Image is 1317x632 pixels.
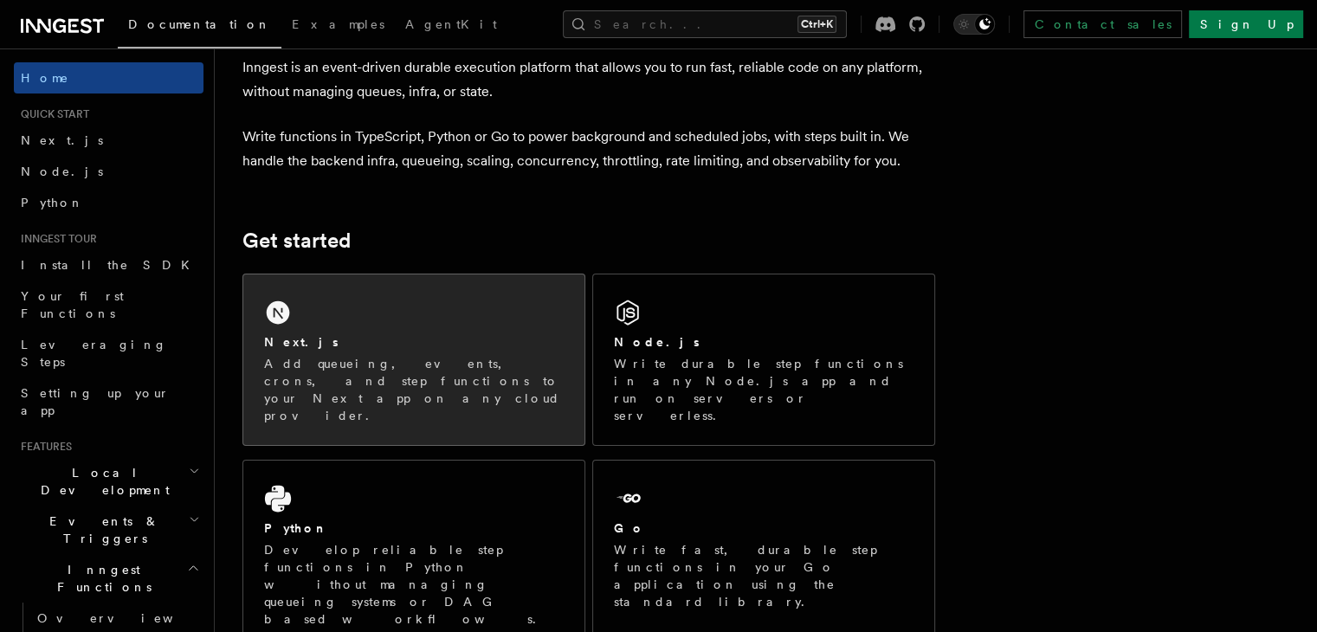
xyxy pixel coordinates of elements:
[1023,10,1182,38] a: Contact sales
[14,457,203,506] button: Local Development
[242,274,585,446] a: Next.jsAdd queueing, events, crons, and step functions to your Next app on any cloud provider.
[563,10,847,38] button: Search...Ctrl+K
[1189,10,1303,38] a: Sign Up
[21,133,103,147] span: Next.js
[264,333,339,351] h2: Next.js
[242,55,935,104] p: Inngest is an event-driven durable execution platform that allows you to run fast, reliable code ...
[21,164,103,178] span: Node.js
[21,386,170,417] span: Setting up your app
[953,14,995,35] button: Toggle dark mode
[21,69,69,87] span: Home
[14,281,203,329] a: Your first Functions
[14,249,203,281] a: Install the SDK
[14,513,189,547] span: Events & Triggers
[14,377,203,426] a: Setting up your app
[14,554,203,603] button: Inngest Functions
[281,5,395,47] a: Examples
[14,464,189,499] span: Local Development
[14,125,203,156] a: Next.js
[405,17,497,31] span: AgentKit
[14,506,203,554] button: Events & Triggers
[592,274,935,446] a: Node.jsWrite durable step functions in any Node.js app and run on servers or serverless.
[14,232,97,246] span: Inngest tour
[37,611,216,625] span: Overview
[614,333,700,351] h2: Node.js
[614,541,914,610] p: Write fast, durable step functions in your Go application using the standard library.
[118,5,281,48] a: Documentation
[264,541,564,628] p: Develop reliable step functions in Python without managing queueing systems or DAG based workflows.
[797,16,836,33] kbd: Ctrl+K
[292,17,384,31] span: Examples
[264,355,564,424] p: Add queueing, events, crons, and step functions to your Next app on any cloud provider.
[21,338,167,369] span: Leveraging Steps
[242,125,935,173] p: Write functions in TypeScript, Python or Go to power background and scheduled jobs, with steps bu...
[14,156,203,187] a: Node.js
[21,289,124,320] span: Your first Functions
[14,561,187,596] span: Inngest Functions
[14,187,203,218] a: Python
[21,258,200,272] span: Install the SDK
[128,17,271,31] span: Documentation
[14,329,203,377] a: Leveraging Steps
[14,62,203,94] a: Home
[264,519,328,537] h2: Python
[614,355,914,424] p: Write durable step functions in any Node.js app and run on servers or serverless.
[14,107,89,121] span: Quick start
[21,196,84,210] span: Python
[395,5,507,47] a: AgentKit
[242,229,351,253] a: Get started
[614,519,645,537] h2: Go
[14,440,72,454] span: Features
